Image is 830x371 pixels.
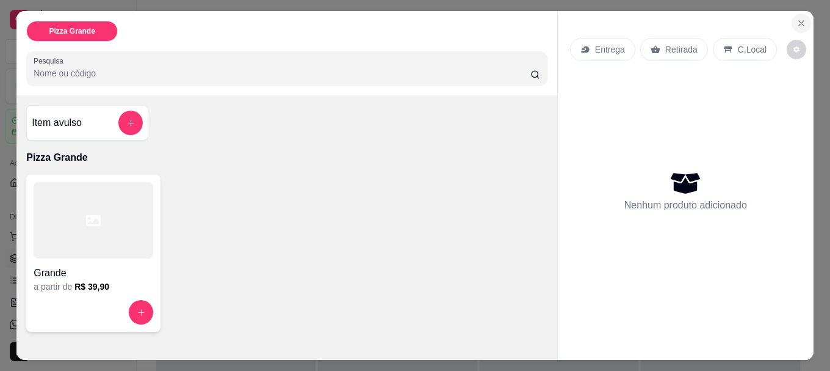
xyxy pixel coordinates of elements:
p: Retirada [665,43,698,56]
p: Nenhum produto adicionado [624,198,747,213]
button: Close [792,13,811,33]
h6: R$ 39,90 [74,281,109,293]
h4: Item avulso [32,116,82,130]
button: add-separate-item [118,111,143,135]
p: C.Local [738,43,767,56]
div: a partir de [34,281,153,293]
input: Pesquisa [34,67,530,79]
button: decrease-product-quantity [787,40,806,59]
p: Pizza Grande [26,150,547,165]
h4: Grande [34,266,153,281]
p: Pizza Grande [49,26,95,36]
p: Entrega [595,43,625,56]
label: Pesquisa [34,56,68,66]
button: increase-product-quantity [129,300,153,325]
